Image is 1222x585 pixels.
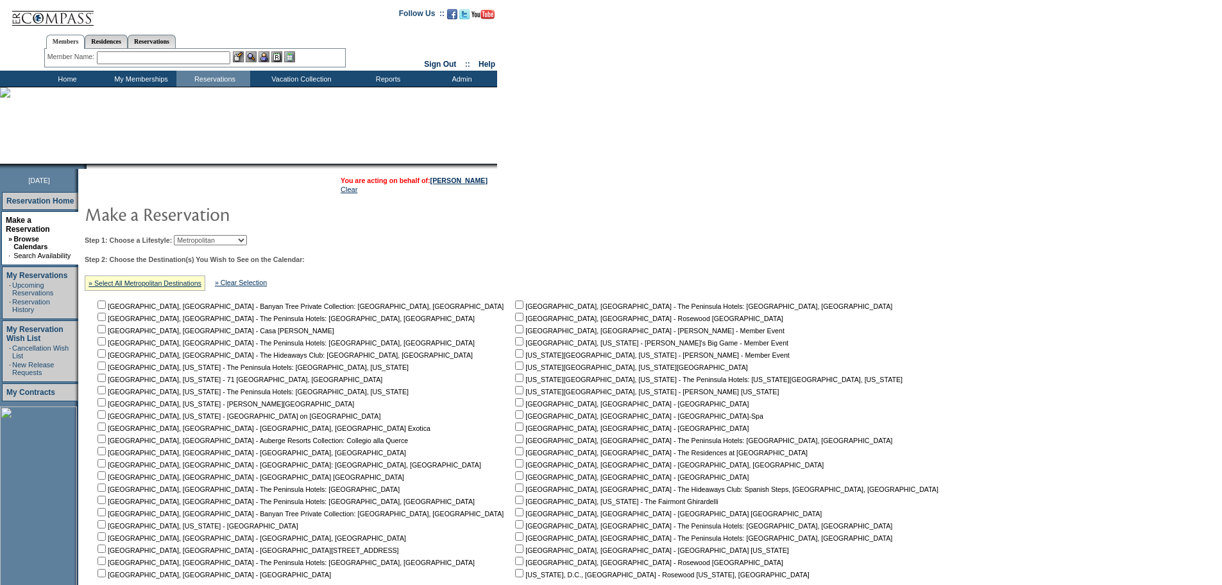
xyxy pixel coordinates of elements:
[513,400,749,408] nobr: [GEOGRAPHIC_DATA], [GEOGRAPHIC_DATA] - [GEOGRAPHIC_DATA]
[259,51,269,62] img: Impersonate
[424,60,456,69] a: Sign Out
[6,216,50,234] a: Make a Reservation
[447,9,457,19] img: Become our fan on Facebook
[513,412,763,420] nobr: [GEOGRAPHIC_DATA], [GEOGRAPHIC_DATA] - [GEOGRAPHIC_DATA]-Spa
[513,351,790,359] nobr: [US_STATE][GEOGRAPHIC_DATA], [US_STATE] - [PERSON_NAME] - Member Event
[513,534,892,542] nobr: [GEOGRAPHIC_DATA], [GEOGRAPHIC_DATA] - The Peninsula Hotels: [GEOGRAPHIC_DATA], [GEOGRAPHIC_DATA]
[341,186,357,193] a: Clear
[12,281,53,297] a: Upcoming Reservations
[9,361,11,376] td: ·
[8,252,12,259] td: ·
[9,344,11,360] td: ·
[89,279,201,287] a: » Select All Metropolitan Destinations
[12,361,54,376] a: New Release Requests
[95,400,354,408] nobr: [GEOGRAPHIC_DATA], [US_STATE] - [PERSON_NAME][GEOGRAPHIC_DATA]
[423,71,497,87] td: Admin
[95,302,504,310] nobr: [GEOGRAPHIC_DATA], [GEOGRAPHIC_DATA] - Banyan Tree Private Collection: [GEOGRAPHIC_DATA], [GEOGRA...
[95,498,475,505] nobr: [GEOGRAPHIC_DATA], [GEOGRAPHIC_DATA] - The Peninsula Hotels: [GEOGRAPHIC_DATA], [GEOGRAPHIC_DATA]
[284,51,295,62] img: b_calculator.gif
[513,376,903,383] nobr: [US_STATE][GEOGRAPHIC_DATA], [US_STATE] - The Peninsula Hotels: [US_STATE][GEOGRAPHIC_DATA], [US_...
[6,325,64,343] a: My Reservation Wish List
[85,35,128,48] a: Residences
[513,302,892,310] nobr: [GEOGRAPHIC_DATA], [GEOGRAPHIC_DATA] - The Peninsula Hotels: [GEOGRAPHIC_DATA], [GEOGRAPHIC_DATA]
[6,388,55,397] a: My Contracts
[6,271,67,280] a: My Reservations
[85,256,305,263] b: Step 2: Choose the Destination(s) You Wish to See on the Calendar:
[513,424,749,432] nobr: [GEOGRAPHIC_DATA], [GEOGRAPHIC_DATA] - [GEOGRAPHIC_DATA]
[341,177,488,184] span: You are acting on behalf of:
[95,315,475,322] nobr: [GEOGRAPHIC_DATA], [GEOGRAPHIC_DATA] - The Peninsula Hotels: [GEOGRAPHIC_DATA], [GEOGRAPHIC_DATA]
[215,279,267,286] a: » Clear Selection
[95,571,331,579] nobr: [GEOGRAPHIC_DATA], [GEOGRAPHIC_DATA] - [GEOGRAPHIC_DATA]
[513,327,785,335] nobr: [GEOGRAPHIC_DATA], [GEOGRAPHIC_DATA] - [PERSON_NAME] - Member Event
[233,51,244,62] img: b_edit.gif
[12,298,50,313] a: Reservation History
[95,546,399,554] nobr: [GEOGRAPHIC_DATA], [GEOGRAPHIC_DATA] - [GEOGRAPHIC_DATA][STREET_ADDRESS]
[12,344,69,360] a: Cancellation Wish List
[95,327,334,335] nobr: [GEOGRAPHIC_DATA], [GEOGRAPHIC_DATA] - Casa [PERSON_NAME]
[430,177,488,184] a: [PERSON_NAME]
[47,51,97,62] div: Member Name:
[95,522,298,530] nobr: [GEOGRAPHIC_DATA], [US_STATE] - [GEOGRAPHIC_DATA]
[465,60,470,69] span: ::
[13,252,71,259] a: Search Availability
[85,236,172,244] b: Step 1: Choose a Lifestyle:
[95,437,408,444] nobr: [GEOGRAPHIC_DATA], [GEOGRAPHIC_DATA] - Auberge Resorts Collection: Collegio alla Querce
[95,412,380,420] nobr: [GEOGRAPHIC_DATA], [US_STATE] - [GEOGRAPHIC_DATA] on [GEOGRAPHIC_DATA]
[350,71,423,87] td: Reports
[9,281,11,297] td: ·
[513,363,748,371] nobr: [US_STATE][GEOGRAPHIC_DATA], [US_STATE][GEOGRAPHIC_DATA]
[46,35,85,49] a: Members
[471,10,495,19] img: Subscribe to our YouTube Channel
[513,388,779,396] nobr: [US_STATE][GEOGRAPHIC_DATA], [US_STATE] - [PERSON_NAME] [US_STATE]
[399,8,445,23] td: Follow Us ::
[95,424,430,432] nobr: [GEOGRAPHIC_DATA], [GEOGRAPHIC_DATA] - [GEOGRAPHIC_DATA], [GEOGRAPHIC_DATA] Exotica
[95,449,406,457] nobr: [GEOGRAPHIC_DATA], [GEOGRAPHIC_DATA] - [GEOGRAPHIC_DATA], [GEOGRAPHIC_DATA]
[459,13,470,21] a: Follow us on Twitter
[82,164,87,169] img: promoShadowLeftCorner.gif
[176,71,250,87] td: Reservations
[513,339,788,347] nobr: [GEOGRAPHIC_DATA], [US_STATE] - [PERSON_NAME]'s Big Game - Member Event
[513,498,718,505] nobr: [GEOGRAPHIC_DATA], [US_STATE] - The Fairmont Ghirardelli
[95,351,473,359] nobr: [GEOGRAPHIC_DATA], [GEOGRAPHIC_DATA] - The Hideaways Club: [GEOGRAPHIC_DATA], [GEOGRAPHIC_DATA]
[95,363,409,371] nobr: [GEOGRAPHIC_DATA], [US_STATE] - The Peninsula Hotels: [GEOGRAPHIC_DATA], [US_STATE]
[271,51,282,62] img: Reservations
[29,71,103,87] td: Home
[513,510,822,518] nobr: [GEOGRAPHIC_DATA], [GEOGRAPHIC_DATA] - [GEOGRAPHIC_DATA] [GEOGRAPHIC_DATA]
[95,388,409,396] nobr: [GEOGRAPHIC_DATA], [US_STATE] - The Peninsula Hotels: [GEOGRAPHIC_DATA], [US_STATE]
[513,461,824,469] nobr: [GEOGRAPHIC_DATA], [GEOGRAPHIC_DATA] - [GEOGRAPHIC_DATA], [GEOGRAPHIC_DATA]
[95,559,475,566] nobr: [GEOGRAPHIC_DATA], [GEOGRAPHIC_DATA] - The Peninsula Hotels: [GEOGRAPHIC_DATA], [GEOGRAPHIC_DATA]
[28,177,50,184] span: [DATE]
[85,201,341,227] img: pgTtlMakeReservation.gif
[95,510,504,518] nobr: [GEOGRAPHIC_DATA], [GEOGRAPHIC_DATA] - Banyan Tree Private Collection: [GEOGRAPHIC_DATA], [GEOGRA...
[95,534,406,542] nobr: [GEOGRAPHIC_DATA], [GEOGRAPHIC_DATA] - [GEOGRAPHIC_DATA], [GEOGRAPHIC_DATA]
[513,546,789,554] nobr: [GEOGRAPHIC_DATA], [GEOGRAPHIC_DATA] - [GEOGRAPHIC_DATA] [US_STATE]
[95,339,475,347] nobr: [GEOGRAPHIC_DATA], [GEOGRAPHIC_DATA] - The Peninsula Hotels: [GEOGRAPHIC_DATA], [GEOGRAPHIC_DATA]
[479,60,495,69] a: Help
[6,196,74,205] a: Reservation Home
[246,51,257,62] img: View
[250,71,350,87] td: Vacation Collection
[513,559,783,566] nobr: [GEOGRAPHIC_DATA], [GEOGRAPHIC_DATA] - Rosewood [GEOGRAPHIC_DATA]
[9,298,11,313] td: ·
[459,9,470,19] img: Follow us on Twitter
[95,376,382,383] nobr: [GEOGRAPHIC_DATA], [US_STATE] - 71 [GEOGRAPHIC_DATA], [GEOGRAPHIC_DATA]
[87,164,88,169] img: blank.gif
[103,71,176,87] td: My Memberships
[95,485,400,493] nobr: [GEOGRAPHIC_DATA], [GEOGRAPHIC_DATA] - The Peninsula Hotels: [GEOGRAPHIC_DATA]
[513,449,808,457] nobr: [GEOGRAPHIC_DATA], [GEOGRAPHIC_DATA] - The Residences at [GEOGRAPHIC_DATA]
[13,235,47,250] a: Browse Calendars
[513,437,892,444] nobr: [GEOGRAPHIC_DATA], [GEOGRAPHIC_DATA] - The Peninsula Hotels: [GEOGRAPHIC_DATA], [GEOGRAPHIC_DATA]
[95,461,481,469] nobr: [GEOGRAPHIC_DATA], [GEOGRAPHIC_DATA] - [GEOGRAPHIC_DATA]: [GEOGRAPHIC_DATA], [GEOGRAPHIC_DATA]
[513,473,749,481] nobr: [GEOGRAPHIC_DATA], [GEOGRAPHIC_DATA] - [GEOGRAPHIC_DATA]
[513,571,810,579] nobr: [US_STATE], D.C., [GEOGRAPHIC_DATA] - Rosewood [US_STATE], [GEOGRAPHIC_DATA]
[471,13,495,21] a: Subscribe to our YouTube Channel
[8,235,12,243] b: »
[513,485,938,493] nobr: [GEOGRAPHIC_DATA], [GEOGRAPHIC_DATA] - The Hideaways Club: Spanish Steps, [GEOGRAPHIC_DATA], [GEO...
[513,315,783,322] nobr: [GEOGRAPHIC_DATA], [GEOGRAPHIC_DATA] - Rosewood [GEOGRAPHIC_DATA]
[513,522,892,530] nobr: [GEOGRAPHIC_DATA], [GEOGRAPHIC_DATA] - The Peninsula Hotels: [GEOGRAPHIC_DATA], [GEOGRAPHIC_DATA]
[128,35,176,48] a: Reservations
[447,13,457,21] a: Become our fan on Facebook
[95,473,404,481] nobr: [GEOGRAPHIC_DATA], [GEOGRAPHIC_DATA] - [GEOGRAPHIC_DATA] [GEOGRAPHIC_DATA]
